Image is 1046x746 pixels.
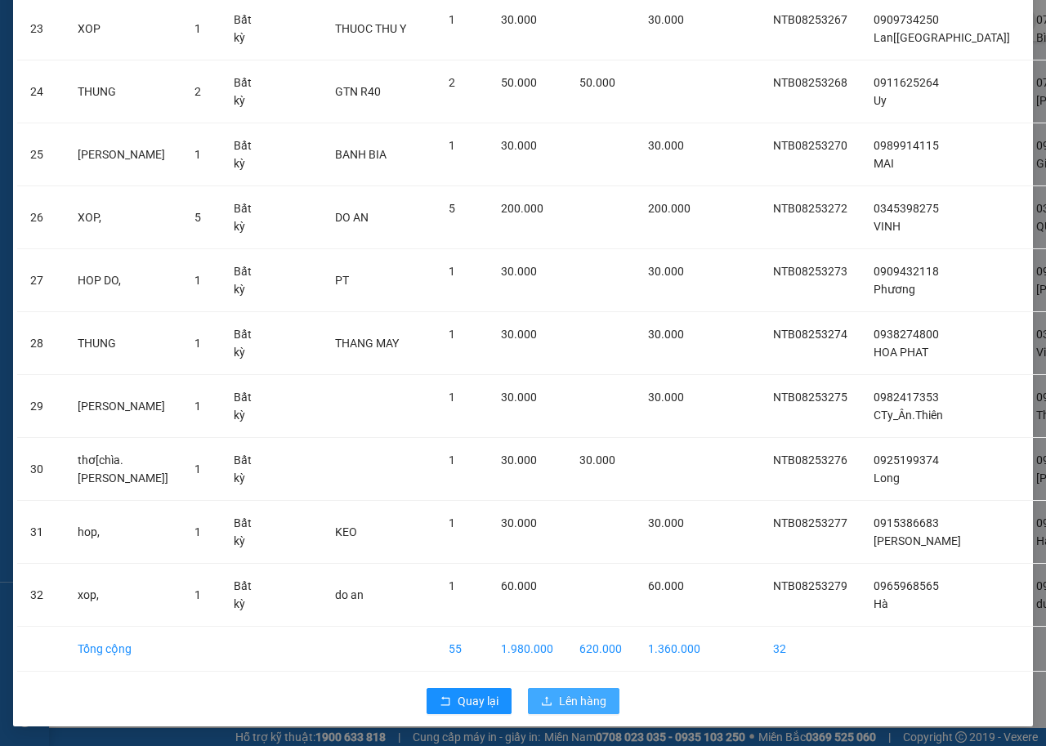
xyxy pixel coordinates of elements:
span: Nhận: [156,16,195,33]
div: Hải [156,34,270,53]
div: 30.000 [154,86,272,109]
td: Bất kỳ [221,501,270,564]
span: 200.000 [648,202,691,215]
td: Bất kỳ [221,312,270,375]
td: THUNG [65,60,181,123]
span: 1 [449,579,455,592]
span: KEO [335,525,357,538]
span: 0989914115 [874,139,939,152]
span: NTB08253274 [773,328,847,341]
span: VINH [874,220,901,233]
span: 5 [449,202,455,215]
td: 25 [17,123,65,186]
td: [PERSON_NAME] [65,375,181,438]
div: Bình Giã [156,14,270,34]
td: XOP, [65,186,181,249]
td: HOP DO, [65,249,181,312]
span: NTB08253267 [773,13,847,26]
div: [PERSON_NAME] [14,34,145,53]
span: 30.000 [648,139,684,152]
span: 1 [449,516,455,529]
span: 30.000 [501,453,537,467]
span: 0911625264 [874,76,939,89]
td: Bất kỳ [221,60,270,123]
td: Bất kỳ [221,438,270,501]
td: 28 [17,312,65,375]
td: Bất kỳ [221,123,270,186]
td: 26 [17,186,65,249]
td: THUNG [65,312,181,375]
span: 200.000 [501,202,543,215]
span: 30.000 [501,516,537,529]
span: NTB08253270 [773,139,847,152]
span: SL [143,117,165,140]
td: 29 [17,375,65,438]
div: 0915386683 [14,53,145,76]
span: GTN R40 [335,85,381,98]
span: NTB08253279 [773,579,847,592]
span: 0925199374 [874,453,939,467]
span: Quay lại [458,692,498,710]
span: NTB08253276 [773,453,847,467]
span: NTB08253268 [773,76,847,89]
span: Lên hàng [559,692,606,710]
span: upload [541,695,552,708]
td: Bất kỳ [221,249,270,312]
span: Lan[[GEOGRAPHIC_DATA]] [874,31,1010,44]
span: PT [335,274,349,287]
button: uploadLên hàng [528,688,619,714]
span: 0909734250 [874,13,939,26]
span: [PERSON_NAME] [874,534,961,547]
span: 0915386683 [874,516,939,529]
td: 30 [17,438,65,501]
button: rollbackQuay lại [427,688,512,714]
span: 0982417353 [874,391,939,404]
span: do an [335,588,364,601]
span: NTB08253273 [773,265,847,278]
td: 1.980.000 [488,627,566,672]
span: 30.000 [648,328,684,341]
span: 1 [449,139,455,152]
span: 50.000 [579,76,615,89]
span: 1 [449,328,455,341]
span: MAI [874,157,894,170]
span: 30.000 [501,139,537,152]
span: 30.000 [648,391,684,404]
span: 30.000 [579,453,615,467]
div: Tên hàng: hop, ( : 1 ) [14,118,270,139]
span: 60.000 [501,579,537,592]
span: NTB08253277 [773,516,847,529]
span: Gửi: [14,16,39,33]
td: 31 [17,501,65,564]
span: 60.000 [648,579,684,592]
td: Bất kỳ [221,186,270,249]
div: 0918138196 [156,53,270,76]
span: 30.000 [648,13,684,26]
span: 1 [194,148,201,161]
span: 1 [194,337,201,350]
span: 30.000 [501,328,537,341]
td: 32 [760,627,860,672]
td: thơ[chìa.[PERSON_NAME]] [65,438,181,501]
td: 24 [17,60,65,123]
span: THUOC THU Y [335,22,406,35]
td: 620.000 [566,627,635,672]
span: Phương [874,283,915,296]
span: 1 [194,22,201,35]
td: xop, [65,564,181,627]
span: 1 [449,453,455,467]
span: 30.000 [648,265,684,278]
span: 1 [194,400,201,413]
td: 1.360.000 [635,627,713,672]
span: 1 [194,462,201,476]
span: 5 [194,211,201,224]
span: 1 [194,588,201,601]
td: Bất kỳ [221,564,270,627]
td: 27 [17,249,65,312]
td: hop, [65,501,181,564]
span: C : [154,90,167,107]
span: 1 [194,525,201,538]
span: Hà [874,597,888,610]
span: DO AN [335,211,369,224]
span: 30.000 [648,516,684,529]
